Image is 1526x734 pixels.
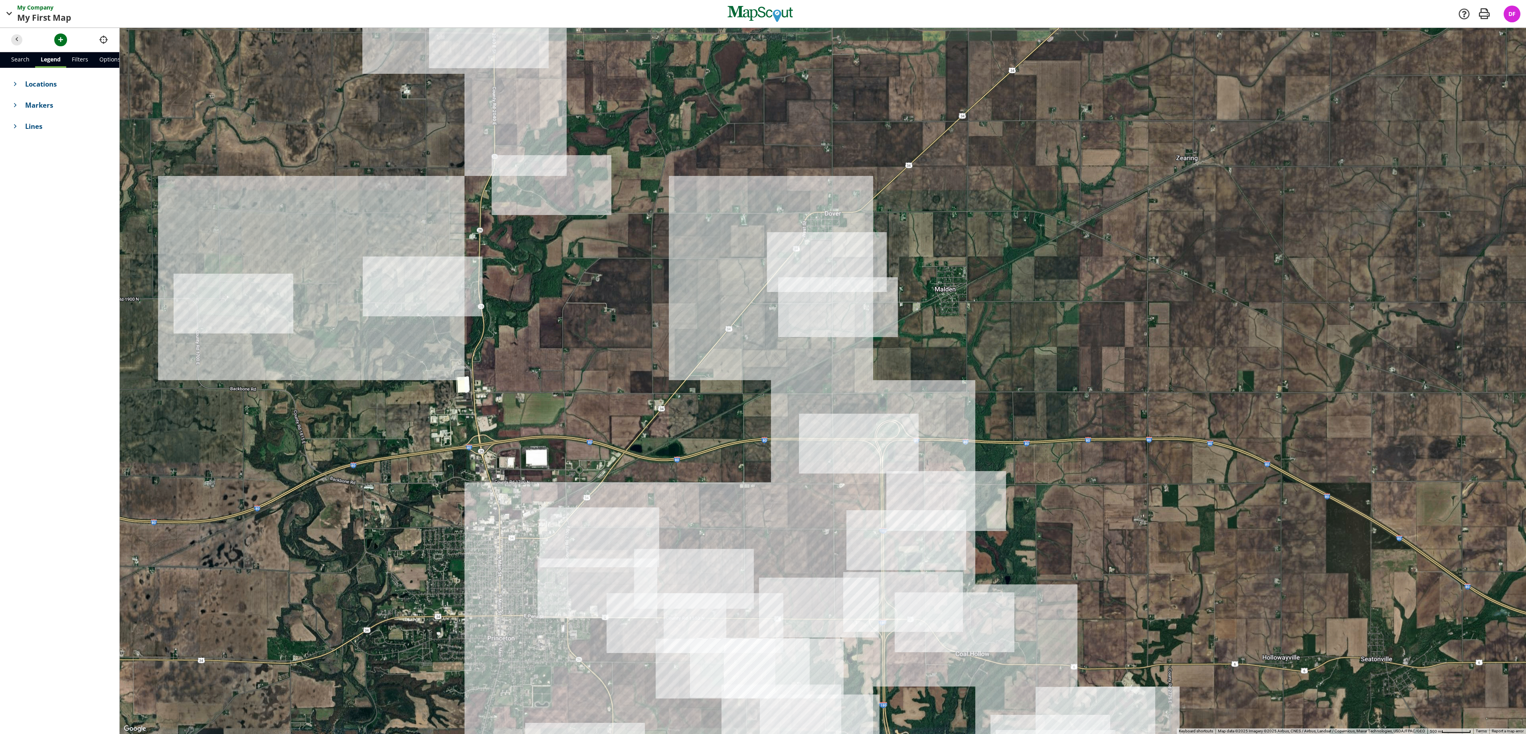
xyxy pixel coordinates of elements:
[35,52,66,68] a: Legend
[1458,8,1471,20] a: Support Docs
[17,3,55,12] span: My Company
[1492,729,1524,733] a: Report a map error
[6,52,35,68] a: Search
[1476,729,1487,733] a: Terms
[66,52,94,68] a: Filters
[25,79,108,89] span: Locations
[94,52,126,68] a: Options
[25,121,108,131] span: Lines
[727,3,794,25] img: MapScout
[17,12,53,24] span: My First
[1430,729,1441,734] span: 500 m
[25,100,108,110] span: Markers
[122,724,148,734] img: Google
[53,12,71,24] span: Map
[1218,729,1425,733] span: Map data ©2025 Imagery ©2025 Airbus, CNES / Airbus, Landsat / Copernicus, Maxar Technologies, USD...
[1427,728,1473,734] button: Map Scale: 500 m per 70 pixels
[1179,728,1213,734] button: Keyboard shortcuts
[122,724,148,734] a: Open this area in Google Maps (opens a new window)
[1508,10,1516,18] span: DF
